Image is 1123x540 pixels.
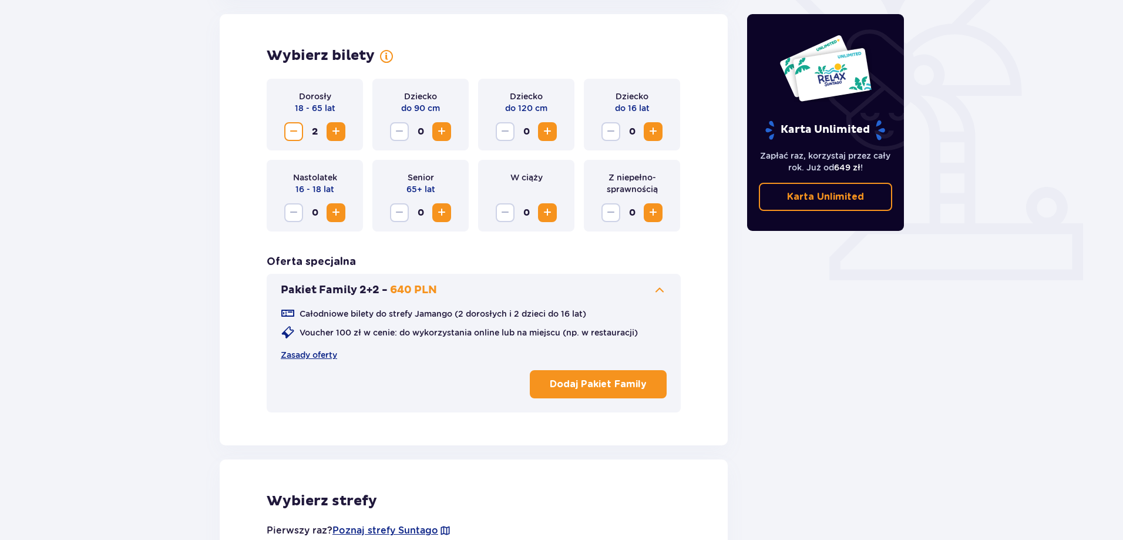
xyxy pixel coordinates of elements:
p: Dziecko [404,90,437,102]
button: Increase [432,203,451,222]
p: Karta Unlimited [764,120,886,140]
p: Voucher 100 zł w cenie: do wykorzystania online lub na miejscu (np. w restauracji) [300,327,638,338]
p: W ciąży [510,172,543,183]
button: Increase [538,122,557,141]
p: Pierwszy raz? [267,524,451,537]
span: 0 [517,122,536,141]
span: 0 [411,122,430,141]
span: 0 [623,122,641,141]
p: do 90 cm [401,102,440,114]
button: Increase [432,122,451,141]
a: Karta Unlimited [759,183,893,211]
p: Dziecko [510,90,543,102]
p: Dziecko [616,90,648,102]
p: Zapłać raz, korzystaj przez cały rok. Już od ! [759,150,893,173]
a: Zasady oferty [281,349,337,361]
button: Decrease [390,203,409,222]
p: 65+ lat [406,183,435,195]
p: Wybierz strefy [267,492,681,510]
p: Oferta specjalna [267,255,356,269]
button: Decrease [496,122,515,141]
button: Decrease [496,203,515,222]
span: 2 [305,122,324,141]
button: Decrease [601,203,620,222]
button: Increase [644,203,663,222]
span: 0 [517,203,536,222]
p: 640 PLN [390,283,437,297]
p: do 120 cm [505,102,547,114]
p: do 16 lat [615,102,650,114]
span: 0 [623,203,641,222]
p: Karta Unlimited [787,190,864,203]
button: Decrease [284,203,303,222]
span: 0 [411,203,430,222]
button: Increase [644,122,663,141]
p: Nastolatek [293,172,337,183]
p: Całodniowe bilety do strefy Jamango (2 dorosłych i 2 dzieci do 16 lat) [300,308,586,320]
button: Increase [538,203,557,222]
a: Poznaj strefy Suntago [332,524,438,537]
button: Decrease [284,122,303,141]
button: Decrease [390,122,409,141]
button: Increase [327,122,345,141]
p: Dodaj Pakiet Family [550,378,647,391]
p: 16 - 18 lat [295,183,334,195]
span: 0 [305,203,324,222]
button: Decrease [601,122,620,141]
button: Dodaj Pakiet Family [530,370,667,398]
p: Pakiet Family 2+2 - [281,283,388,297]
span: 649 zł [834,163,860,172]
p: Wybierz bilety [267,47,375,65]
p: 18 - 65 lat [295,102,335,114]
button: Pakiet Family 2+2 -640 PLN [281,283,667,297]
p: Z niepełno­sprawnością [593,172,671,195]
p: Senior [408,172,434,183]
button: Increase [327,203,345,222]
p: Dorosły [299,90,331,102]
